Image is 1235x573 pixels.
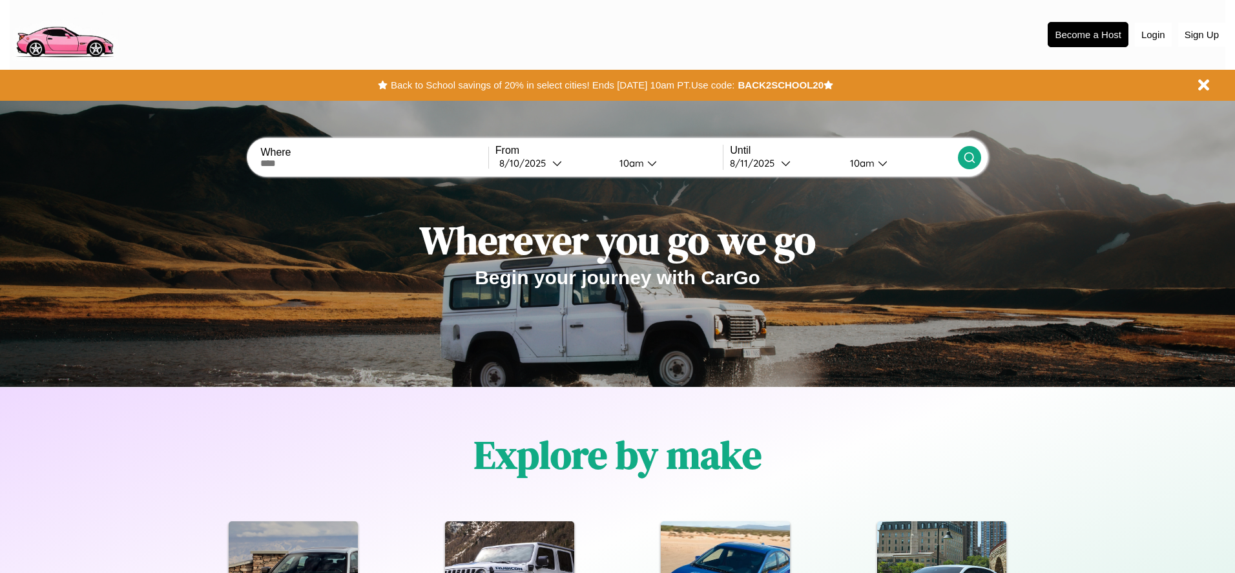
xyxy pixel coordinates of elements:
button: Login [1135,23,1172,47]
div: 10am [613,157,647,169]
img: logo [10,6,119,61]
h1: Explore by make [474,428,762,481]
button: Become a Host [1048,22,1128,47]
label: Where [260,147,488,158]
b: BACK2SCHOOL20 [738,79,824,90]
button: 10am [609,156,723,170]
label: From [495,145,723,156]
div: 8 / 10 / 2025 [499,157,552,169]
div: 10am [844,157,878,169]
label: Until [730,145,957,156]
div: 8 / 11 / 2025 [730,157,781,169]
button: Sign Up [1178,23,1225,47]
button: Back to School savings of 20% in select cities! Ends [DATE] 10am PT.Use code: [388,76,738,94]
button: 8/10/2025 [495,156,609,170]
button: 10am [840,156,957,170]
